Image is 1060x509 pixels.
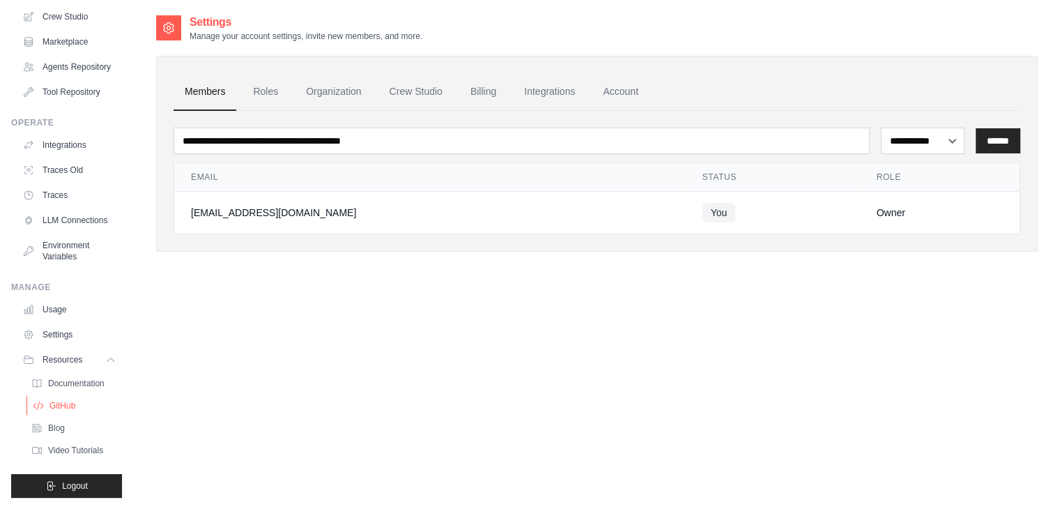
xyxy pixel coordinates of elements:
a: Organization [295,73,372,111]
button: Logout [11,474,122,498]
a: GitHub [26,396,123,416]
th: Role [860,163,1020,192]
a: Roles [242,73,289,111]
h2: Settings [190,14,422,31]
span: Video Tutorials [48,445,103,456]
a: Traces Old [17,159,122,181]
div: Owner [877,206,1004,220]
th: Status [686,163,860,192]
p: Manage your account settings, invite new members, and more. [190,31,422,42]
a: Environment Variables [17,234,122,268]
a: Video Tutorials [25,441,122,460]
a: LLM Connections [17,209,122,231]
th: Email [174,163,686,192]
a: Traces [17,184,122,206]
a: Integrations [513,73,586,111]
div: Operate [11,117,122,128]
span: GitHub [49,400,75,411]
a: Billing [459,73,507,111]
a: Blog [25,418,122,438]
a: Usage [17,298,122,321]
span: Blog [48,423,65,434]
span: You [702,203,736,222]
span: Logout [62,480,88,492]
div: Manage [11,282,122,293]
a: Integrations [17,134,122,156]
a: Agents Repository [17,56,122,78]
a: Members [174,73,236,111]
a: Documentation [25,374,122,393]
a: Settings [17,324,122,346]
a: Tool Repository [17,81,122,103]
a: Crew Studio [378,73,454,111]
a: Crew Studio [17,6,122,28]
a: Marketplace [17,31,122,53]
span: Resources [43,354,82,365]
span: Documentation [48,378,105,389]
a: Account [592,73,650,111]
div: [EMAIL_ADDRESS][DOMAIN_NAME] [191,206,669,220]
button: Resources [17,349,122,371]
